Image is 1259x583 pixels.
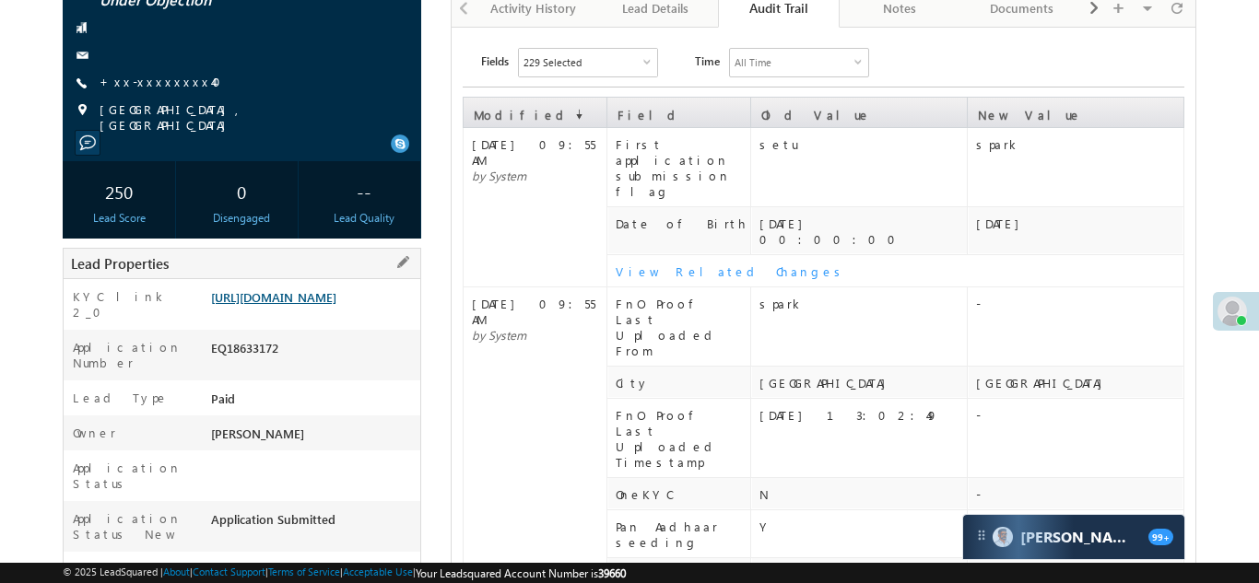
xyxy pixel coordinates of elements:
span: Your Leadsquared Account Number is [416,566,626,580]
div: New Value [969,99,1183,122]
a: Contact Support [193,566,265,577]
div: First application submission flag [616,136,749,199]
a: [URL][DOMAIN_NAME] [211,289,336,305]
div: spark [976,136,1183,152]
span: Time [695,48,720,76]
div: [DATE] [976,216,1183,231]
div: Old Value [752,99,966,122]
span: by System [472,168,526,183]
div: [GEOGRAPHIC_DATA] [976,375,1183,391]
div: setu [759,136,966,152]
label: Lead Type [73,390,169,405]
div: Lead Quality [312,211,416,225]
div: Paid [206,390,420,415]
div: 229 Selected [524,56,582,68]
div: Pan Aadhaar seeding [616,519,749,550]
div: - [976,486,1183,502]
span: Fields [481,48,509,76]
label: KYC link 2_0 [73,288,193,320]
img: carter-drag [974,528,989,542]
label: Application Number [73,339,193,370]
div: [DATE] 13:02:49 [759,407,966,423]
div: - [976,407,1183,423]
div: FnO Proof Last Uploaded From [616,296,749,358]
a: Acceptable Use [343,566,413,577]
span: [PERSON_NAME] [211,426,304,441]
div: View Related Changes [616,263,1183,279]
span: [DATE] 09:55 AM [472,296,595,327]
a: +xx-xxxxxxxx40 [100,74,232,89]
span: [DATE] 09:55 AM [472,136,595,168]
div: N [759,486,966,502]
div: Application Submitted [206,510,420,536]
label: Application Status New [73,510,193,542]
div: [GEOGRAPHIC_DATA] [759,375,966,391]
span: © 2025 LeadSquared | | | | | [63,566,626,580]
div: All Time [735,56,771,68]
div: Conversion Referrer URL,Created By,Created On,Current Opt In Status,Do Not Call & 224 more.. [519,49,657,76]
div: [DATE] 00:00:00 [759,216,966,247]
div: 0 [190,170,293,211]
a: Terms of Service [268,566,340,577]
a: About [163,566,190,577]
label: Application Status [73,460,193,491]
div: FnO Proof Last Uploaded Timestamp [616,407,749,470]
div: Date of Birth [616,216,749,231]
div: Modified [465,99,606,122]
div: -- [312,170,416,211]
label: Owner [73,425,116,440]
div: 250 [67,170,171,211]
span: 39660 [598,566,626,580]
span: [GEOGRAPHIC_DATA], [GEOGRAPHIC_DATA] [100,101,388,133]
div: EQ18633172 [206,339,420,365]
div: Field [608,99,749,122]
span: by System [472,327,526,343]
div: City [616,375,749,391]
span: 99+ [1148,529,1173,545]
div: spark [759,296,966,311]
span: Lead Properties [71,254,169,273]
div: Y [759,519,966,534]
div: - [976,296,1183,311]
div: OneKYC [616,486,749,502]
div: Lead Score [67,211,171,225]
div: Disengaged [190,211,293,225]
div: carter-dragCarter[PERSON_NAME]99+ [962,514,1185,560]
